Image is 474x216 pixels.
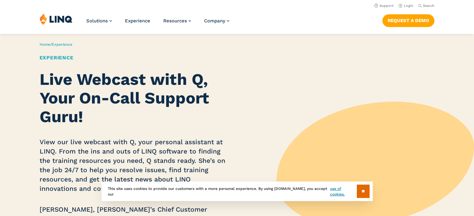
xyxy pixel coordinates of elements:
[204,18,225,24] span: Company
[40,42,72,47] span: /
[382,13,434,27] nav: Button Navigation
[418,3,434,8] button: Open Search Bar
[163,18,191,24] a: Resources
[40,54,226,62] h1: Experience
[40,13,73,25] img: LINQ | K‑12 Software
[330,186,357,197] a: use of cookies.
[102,182,373,201] div: This site uses cookies to provide our customers with a more personal experience. By using [DOMAIN...
[163,18,187,24] span: Resources
[382,14,434,27] a: Request a Demo
[52,42,72,47] span: Experience
[86,13,229,34] nav: Primary Navigation
[374,4,394,8] a: Support
[40,137,226,193] p: View our live webcast with Q, your personal assistant at LINQ. From the ins and outs of LINQ soft...
[399,4,413,8] a: Login
[86,18,112,24] a: Solutions
[423,4,434,8] span: Search
[86,18,108,24] span: Solutions
[40,42,50,47] a: Home
[40,70,226,126] h2: Live Webcast with Q, Your On-Call Support Guru!
[125,18,150,24] a: Experience
[204,18,229,24] a: Company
